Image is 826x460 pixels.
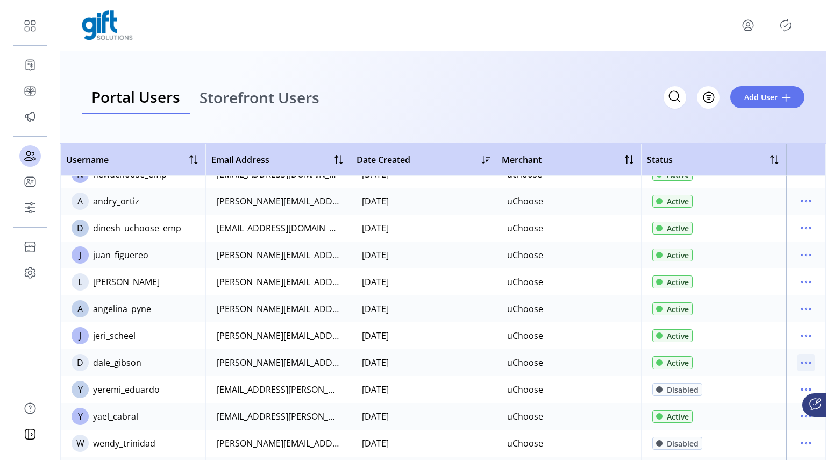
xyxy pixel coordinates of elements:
[797,327,815,344] button: menu
[667,438,699,449] span: Disabled
[77,302,83,315] span: A
[79,249,81,261] span: J
[351,188,496,215] td: [DATE]
[93,275,160,288] div: [PERSON_NAME]
[78,410,83,423] span: Y
[93,329,136,342] div: jeri_scheel
[217,275,340,288] div: [PERSON_NAME][EMAIL_ADDRESS][PERSON_NAME][DOMAIN_NAME]
[217,249,340,261] div: [PERSON_NAME][EMAIL_ADDRESS][PERSON_NAME][DOMAIN_NAME]
[797,220,815,237] button: menu
[82,81,190,115] a: Portal Users
[507,410,543,423] div: uChoose
[351,376,496,403] td: [DATE]
[507,195,543,208] div: uChoose
[211,153,269,166] span: Email Address
[357,153,410,166] span: Date Created
[507,249,543,261] div: uChoose
[351,349,496,376] td: [DATE]
[351,242,496,268] td: [DATE]
[507,383,543,396] div: uChoose
[697,86,720,109] button: Filter Button
[507,329,543,342] div: uChoose
[730,86,804,108] button: Add User
[797,273,815,291] button: menu
[93,195,139,208] div: andry_ortiz
[797,193,815,210] button: menu
[93,437,155,450] div: wendy_trinidad
[647,153,673,166] span: Status
[93,222,181,235] div: dinesh_uchoose_emp
[351,215,496,242] td: [DATE]
[77,222,83,235] span: D
[797,435,815,452] button: menu
[507,222,543,235] div: uChoose
[507,437,543,450] div: uChoose
[502,153,542,166] span: Merchant
[667,196,689,207] span: Active
[93,249,148,261] div: juan_figuereo
[797,246,815,264] button: menu
[507,356,543,369] div: uChoose
[797,381,815,398] button: menu
[217,302,340,315] div: [PERSON_NAME][EMAIL_ADDRESS][PERSON_NAME][DOMAIN_NAME]
[82,10,133,40] img: logo
[77,356,83,369] span: D
[66,153,109,166] span: Username
[200,90,319,105] span: Storefront Users
[351,295,496,322] td: [DATE]
[667,384,699,395] span: Disabled
[667,411,689,422] span: Active
[667,357,689,369] span: Active
[217,195,340,208] div: [PERSON_NAME][EMAIL_ADDRESS][PERSON_NAME][DOMAIN_NAME]
[217,356,340,369] div: [PERSON_NAME][EMAIL_ADDRESS][PERSON_NAME][DOMAIN_NAME]
[739,17,757,34] button: menu
[667,330,689,342] span: Active
[217,329,340,342] div: [PERSON_NAME][EMAIL_ADDRESS][PERSON_NAME][DOMAIN_NAME]
[351,430,496,457] td: [DATE]
[93,383,160,396] div: yeremi_eduardo
[77,195,83,208] span: A
[217,437,340,450] div: [PERSON_NAME][EMAIL_ADDRESS][DOMAIN_NAME]
[667,277,689,288] span: Active
[797,354,815,371] button: menu
[217,383,340,396] div: [EMAIL_ADDRESS][PERSON_NAME][DOMAIN_NAME]
[217,410,340,423] div: [EMAIL_ADDRESS][PERSON_NAME][DOMAIN_NAME]
[76,437,84,450] span: W
[744,91,778,103] span: Add User
[507,302,543,315] div: uChoose
[507,275,543,288] div: uChoose
[351,322,496,349] td: [DATE]
[78,275,82,288] span: L
[667,303,689,315] span: Active
[91,89,180,104] span: Portal Users
[78,383,83,396] span: Y
[93,356,141,369] div: dale_gibson
[667,250,689,261] span: Active
[351,268,496,295] td: [DATE]
[777,17,794,34] button: Publisher Panel
[190,81,329,115] a: Storefront Users
[217,222,340,235] div: [EMAIL_ADDRESS][DOMAIN_NAME]
[79,329,81,342] span: J
[797,408,815,425] button: menu
[797,300,815,317] button: menu
[351,403,496,430] td: [DATE]
[667,223,689,234] span: Active
[93,302,151,315] div: angelina_pyne
[664,86,686,109] input: Search
[93,410,138,423] div: yael_cabral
